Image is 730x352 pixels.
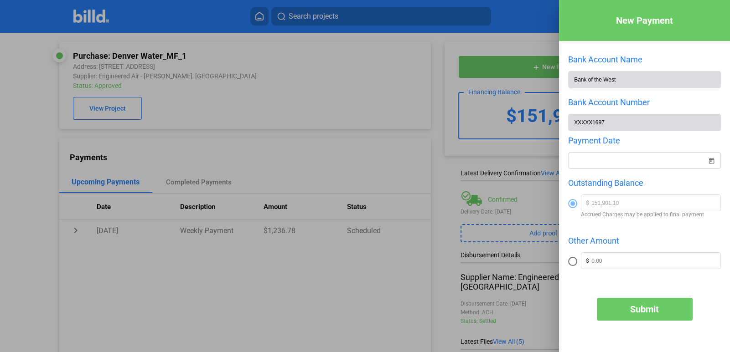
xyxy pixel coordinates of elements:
[568,136,721,145] div: Payment Date
[568,97,721,107] div: Bank Account Number
[591,195,720,209] input: 0.00
[597,298,693,321] button: Submit
[581,253,591,269] span: $
[568,178,721,188] div: Outstanding Balance
[591,253,720,266] input: 0.00
[581,211,721,218] span: Accrued Charges may be applied to final payment
[581,195,591,211] span: $
[707,151,716,160] button: Open calendar
[568,236,721,245] div: Other Amount
[630,304,659,315] span: Submit
[568,55,721,64] div: Bank Account Name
